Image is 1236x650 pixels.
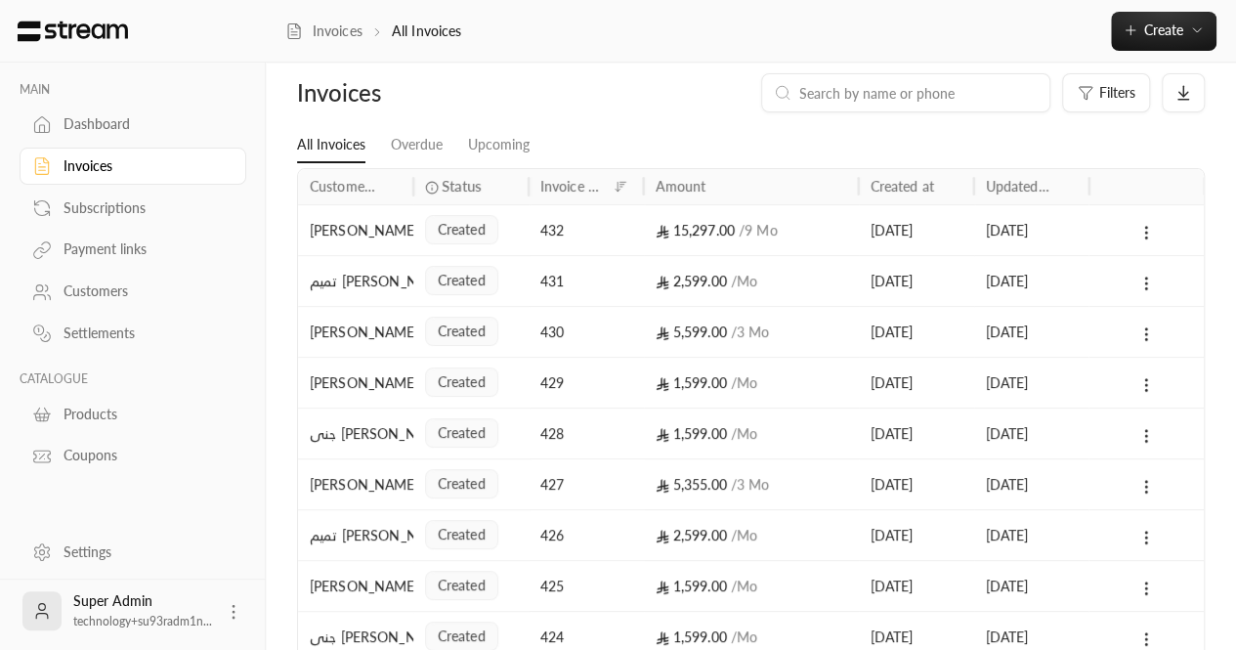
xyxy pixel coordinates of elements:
[438,423,486,443] span: created
[438,372,486,392] span: created
[986,307,1078,357] div: [DATE]
[540,510,632,560] div: 426
[986,256,1078,306] div: [DATE]
[438,271,486,290] span: created
[310,409,402,458] div: جنى [PERSON_NAME]
[310,178,376,195] div: Customer name
[871,358,962,408] div: [DATE]
[871,256,962,306] div: [DATE]
[656,561,847,611] div: 1,599.00
[540,307,632,357] div: 430
[438,525,486,544] span: created
[540,561,632,611] div: 425
[871,459,962,509] div: [DATE]
[731,273,757,289] span: / Mo
[986,510,1078,560] div: [DATE]
[656,459,847,509] div: 5,355.00
[731,425,757,442] span: / Mo
[731,628,757,645] span: / Mo
[540,205,632,255] div: 432
[20,395,246,433] a: Products
[438,322,486,341] span: created
[468,128,530,162] a: Upcoming
[656,409,847,458] div: 1,599.00
[438,474,486,494] span: created
[540,358,632,408] div: 429
[986,561,1078,611] div: [DATE]
[540,459,632,509] div: 427
[656,205,847,255] div: 15,297.00
[656,307,847,357] div: 5,599.00
[64,446,222,465] div: Coupons
[310,307,402,357] div: [PERSON_NAME]
[871,409,962,458] div: [DATE]
[391,128,443,162] a: Overdue
[656,358,847,408] div: 1,599.00
[64,239,222,259] div: Payment links
[20,189,246,227] a: Subscriptions
[1062,73,1150,112] button: Filters
[739,222,778,238] span: / 9 Mo
[16,21,130,42] img: Logo
[871,205,962,255] div: [DATE]
[986,178,1052,195] div: Updated at
[64,282,222,301] div: Customers
[731,324,770,340] span: / 3 Mo
[438,220,486,239] span: created
[297,77,510,108] div: Invoices
[73,614,212,628] span: technology+su93radm1n...
[871,561,962,611] div: [DATE]
[731,476,770,493] span: / 3 Mo
[986,358,1078,408] div: [DATE]
[540,409,632,458] div: 428
[986,409,1078,458] div: [DATE]
[731,527,757,543] span: / Mo
[310,510,402,560] div: تميم [PERSON_NAME]
[442,176,481,196] span: Status
[986,205,1078,255] div: [DATE]
[540,256,632,306] div: 431
[540,178,607,195] div: Invoice no.
[656,256,847,306] div: 2,599.00
[310,459,402,509] div: [PERSON_NAME] [PERSON_NAME]
[871,510,962,560] div: [DATE]
[986,459,1078,509] div: [DATE]
[64,156,222,176] div: Invoices
[731,374,757,391] span: / Mo
[438,576,486,595] span: created
[20,437,246,475] a: Coupons
[871,178,934,195] div: Created at
[310,561,402,611] div: [PERSON_NAME]
[1144,22,1183,38] span: Create
[64,114,222,134] div: Dashboard
[64,542,222,562] div: Settings
[310,358,402,408] div: [PERSON_NAME]
[20,82,246,98] p: MAIN
[297,128,365,163] a: All Invoices
[20,231,246,269] a: Payment links
[392,22,462,41] p: All Invoices
[799,82,1038,104] input: Search by name or phone
[20,273,246,311] a: Customers
[64,324,222,343] div: Settlements
[438,627,486,646] span: created
[1099,86,1135,100] span: Filters
[20,533,246,571] a: Settings
[64,198,222,218] div: Subscriptions
[1111,12,1216,51] button: Create
[871,307,962,357] div: [DATE]
[310,205,402,255] div: [PERSON_NAME]
[609,175,632,198] button: Sort
[731,578,757,594] span: / Mo
[285,22,362,41] a: Invoices
[73,591,212,630] div: Super Admin
[64,405,222,424] div: Products
[656,510,847,560] div: 2,599.00
[310,256,402,306] div: تميم [PERSON_NAME]
[285,22,461,41] nav: breadcrumb
[20,371,246,387] p: CATALOGUE
[656,178,706,195] div: Amount
[20,148,246,186] a: Invoices
[20,315,246,353] a: Settlements
[20,106,246,144] a: Dashboard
